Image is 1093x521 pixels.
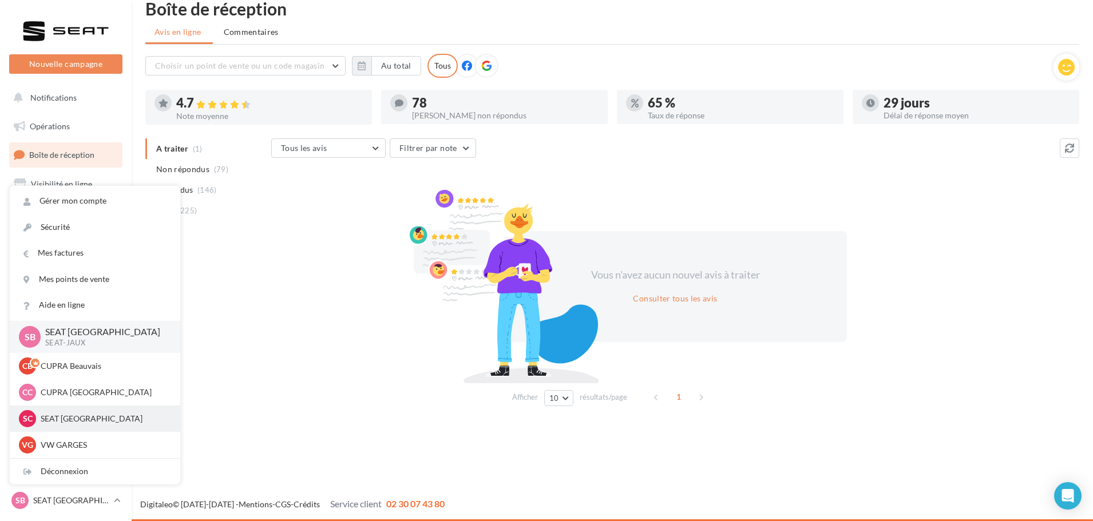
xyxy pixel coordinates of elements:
span: résultats/page [580,392,627,403]
span: Répondus [156,184,193,196]
a: Crédits [294,499,320,509]
span: (225) [178,206,197,215]
button: Notifications [7,86,120,110]
button: Au total [352,56,421,75]
a: Aide en ligne [10,292,180,318]
p: VW GARGES [41,439,167,451]
a: Calendrier [7,286,125,310]
div: Tous [427,54,458,78]
p: SEAT [GEOGRAPHIC_DATA] [45,325,162,339]
span: VG [22,439,33,451]
a: Campagnes [7,201,125,225]
span: SB [15,495,25,506]
p: SEAT-JAUX [45,338,162,348]
div: 78 [412,97,599,109]
a: Digitaleo [140,499,173,509]
a: Mes factures [10,240,180,266]
span: 02 30 07 43 80 [386,498,445,509]
div: [PERSON_NAME] non répondus [412,112,599,120]
button: Filtrer par note [390,138,476,158]
span: Notifications [30,93,77,102]
span: Afficher [512,392,538,403]
a: PLV et print personnalisable [7,314,125,348]
button: Tous les avis [271,138,386,158]
a: CGS [275,499,291,509]
div: Délai de réponse moyen [884,112,1070,120]
a: Médiathèque [7,257,125,281]
div: Taux de réponse [648,112,834,120]
button: Choisir un point de vente ou un code magasin [145,56,346,75]
button: 10 [544,390,573,406]
button: Nouvelle campagne [9,54,122,74]
span: 1 [670,388,688,406]
p: SEAT [GEOGRAPHIC_DATA] [33,495,109,506]
a: SB SEAT [GEOGRAPHIC_DATA] [9,490,122,511]
span: Opérations [30,121,70,131]
a: Mentions [239,499,272,509]
div: 29 jours [884,97,1070,109]
div: Déconnexion [10,459,180,484]
span: Choisir un point de vente ou un code magasin [155,61,324,70]
span: Service client [330,498,382,509]
p: CUPRA Beauvais [41,360,167,372]
span: SC [23,413,33,424]
a: Sécurité [10,214,180,240]
span: CB [22,360,33,372]
div: Vous n'avez aucun nouvel avis à traiter [577,268,774,283]
div: Open Intercom Messenger [1054,482,1082,510]
p: CUPRA [GEOGRAPHIC_DATA] [41,387,167,398]
span: Visibilité en ligne [31,179,92,189]
span: (79) [214,165,228,174]
div: 4.7 [176,97,363,110]
div: 65 % [648,97,834,109]
span: (146) [197,185,217,194]
a: Gérer mon compte [10,188,180,214]
button: Au total [371,56,421,75]
div: Note moyenne [176,112,363,120]
a: Boîte de réception [7,142,125,167]
span: © [DATE]-[DATE] - - - [140,499,445,509]
span: CC [22,387,33,398]
a: Contacts [7,229,125,253]
a: Mes points de vente [10,267,180,292]
p: SEAT [GEOGRAPHIC_DATA] [41,413,167,424]
span: Tous les avis [281,143,327,153]
span: 10 [549,393,559,403]
button: Consulter tous les avis [628,292,722,305]
span: SB [25,330,35,343]
a: Visibilité en ligne [7,172,125,196]
span: Commentaires [224,26,279,38]
a: Campagnes DataOnDemand [7,352,125,386]
span: Non répondus [156,164,209,175]
span: Boîte de réception [29,150,94,160]
a: Opérations [7,114,125,138]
